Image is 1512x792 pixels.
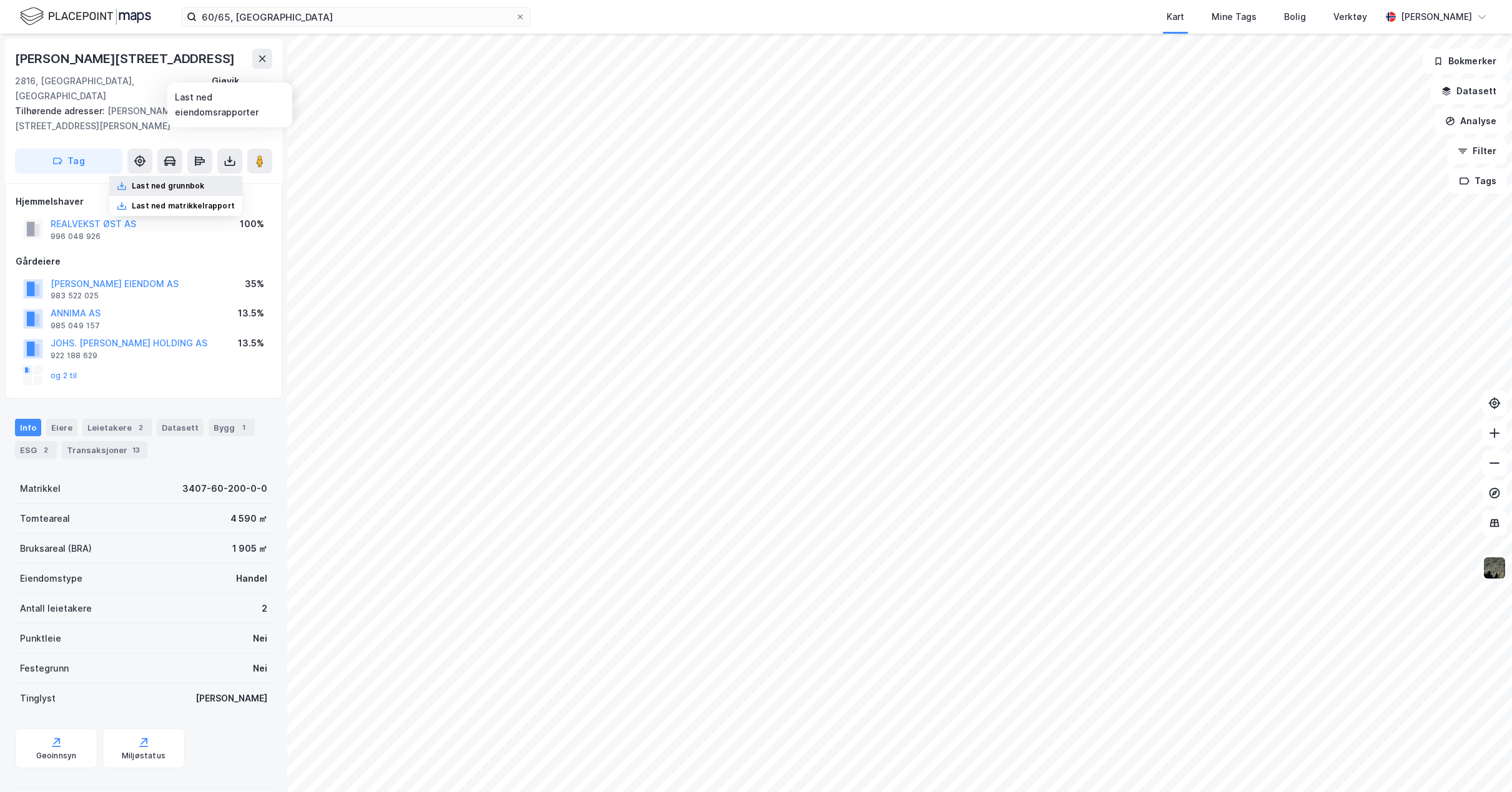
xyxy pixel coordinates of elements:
div: 4 590 ㎡ [230,511,267,526]
div: Tinglyst [20,691,56,706]
button: Analyse [1435,109,1507,134]
div: Hjemmelshaver [16,194,272,209]
div: 3407-60-200-0-0 [182,481,267,496]
div: Eiere [46,419,77,436]
div: 985 049 157 [51,321,100,331]
input: Søk på adresse, matrikkel, gårdeiere, leietakere eller personer [197,7,515,26]
div: 2 [134,421,147,434]
div: 983 522 025 [51,291,99,301]
button: Tags [1449,169,1507,193]
div: Miljøstatus [122,751,166,761]
button: Bokmerker [1423,49,1507,74]
div: Antall leietakere [20,601,92,616]
div: Bolig [1284,9,1306,24]
span: Tilhørende adresser: [15,105,107,116]
div: 1 [237,421,250,434]
div: 100% [240,217,264,232]
div: Geoinnsyn [36,751,77,761]
div: [PERSON_NAME] [195,691,267,706]
div: Gårdeiere [16,254,272,269]
iframe: Chat Widget [1450,732,1512,792]
div: Bruksareal (BRA) [20,541,92,556]
div: Punktleie [20,631,61,646]
img: logo.f888ab2527a4732fd821a326f86c7f29.svg [20,6,151,27]
div: 13 [130,444,142,456]
div: Info [15,419,41,436]
button: Tag [15,149,122,174]
div: Nei [253,631,267,646]
div: 2 [39,444,52,456]
div: 922 188 629 [51,351,97,361]
div: ESG [15,441,57,459]
div: Matrikkel [20,481,61,496]
div: [PERSON_NAME][STREET_ADDRESS] [15,49,237,69]
div: Bygg [209,419,255,436]
div: 996 048 926 [51,232,101,242]
div: 2816, [GEOGRAPHIC_DATA], [GEOGRAPHIC_DATA] [15,74,212,104]
button: Datasett [1431,79,1507,104]
div: Nei [253,661,267,676]
div: Festegrunn [20,661,69,676]
div: Last ned matrikkelrapport [132,201,235,211]
button: Filter [1447,139,1507,164]
div: [PERSON_NAME][STREET_ADDRESS][PERSON_NAME] [15,104,262,134]
div: Gjøvik, 60/200 [212,74,272,104]
div: 1 905 ㎡ [232,541,267,556]
div: Transaksjoner [62,441,147,459]
div: 35% [245,276,264,291]
div: Datasett [157,419,204,436]
div: Mine Tags [1212,9,1257,24]
div: Handel [236,571,267,586]
div: Kontrollprogram for chat [1450,732,1512,792]
div: 13.5% [238,306,264,321]
img: 9k= [1483,556,1506,580]
div: Eiendomstype [20,571,82,586]
div: Kart [1167,9,1184,24]
div: Leietakere [82,419,152,436]
div: Verktøy [1333,9,1367,24]
div: 13.5% [238,336,264,351]
div: Tomteareal [20,511,70,526]
div: [PERSON_NAME] [1401,9,1472,24]
div: 2 [262,601,267,616]
div: Last ned grunnbok [132,181,204,191]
